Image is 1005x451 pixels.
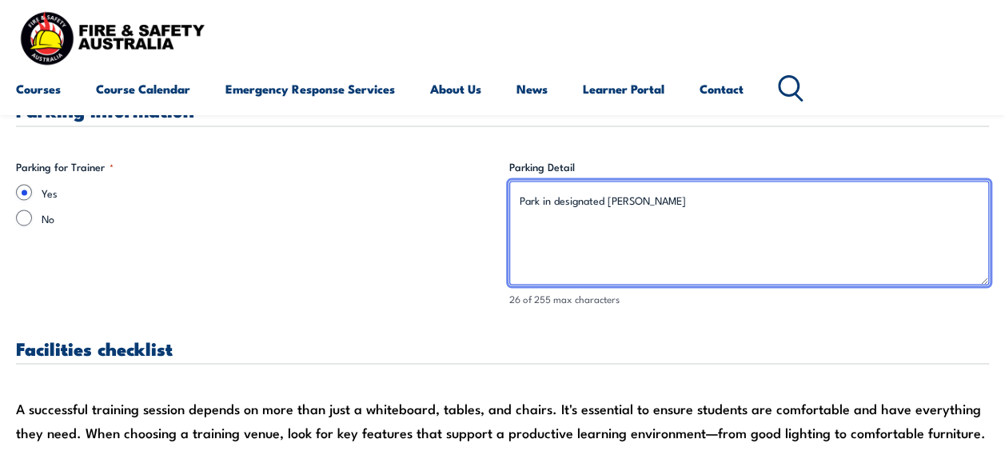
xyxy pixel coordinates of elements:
h3: Facilities checklist [16,338,989,357]
label: No [42,210,497,225]
a: Courses [16,70,61,108]
a: News [516,70,548,108]
label: Parking Detail [509,158,990,174]
a: Course Calendar [96,70,190,108]
a: About Us [430,70,481,108]
a: Learner Portal [583,70,664,108]
a: Contact [700,70,744,108]
label: Yes [42,184,497,200]
a: Emergency Response Services [225,70,395,108]
div: 26 of 255 max characters [509,291,990,306]
legend: Parking for Trainer [16,158,114,174]
h3: Parking information [16,101,989,119]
